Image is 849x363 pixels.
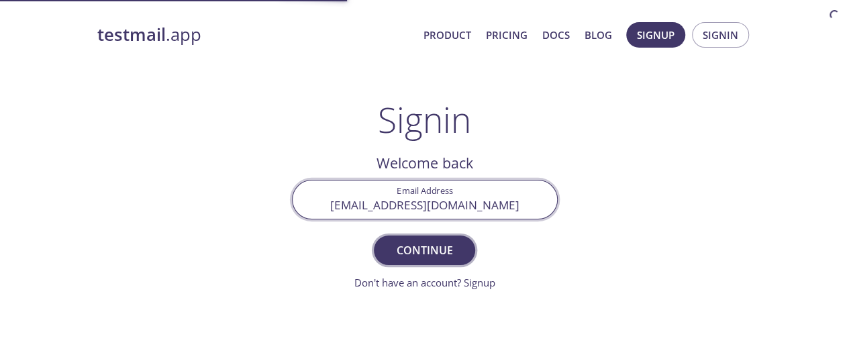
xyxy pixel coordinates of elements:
[378,99,471,140] h1: Signin
[585,26,612,44] a: Blog
[354,276,495,289] a: Don't have an account? Signup
[423,26,471,44] a: Product
[97,23,413,46] a: testmail.app
[626,22,685,48] button: Signup
[292,152,558,174] h2: Welcome back
[389,241,460,260] span: Continue
[692,22,749,48] button: Signin
[637,26,675,44] span: Signup
[703,26,738,44] span: Signin
[97,23,166,46] strong: testmail
[486,26,528,44] a: Pricing
[374,236,475,265] button: Continue
[542,26,570,44] a: Docs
